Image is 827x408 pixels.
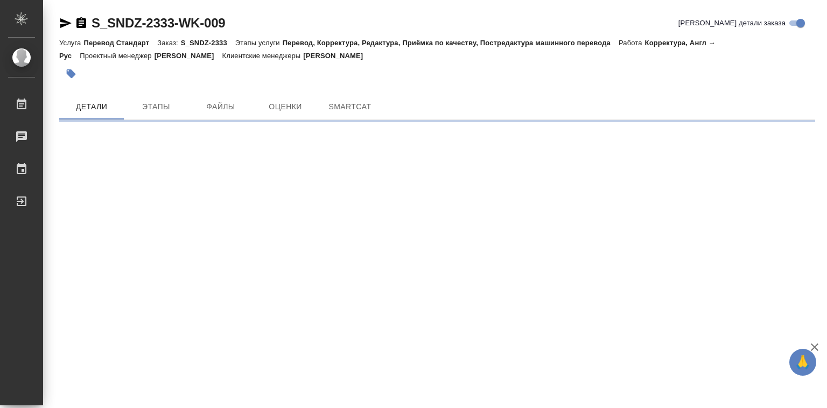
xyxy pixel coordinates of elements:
span: Этапы [130,100,182,114]
a: S_SNDZ-2333-WK-009 [92,16,225,30]
p: Заказ: [157,39,180,47]
p: Этапы услуги [235,39,283,47]
p: [PERSON_NAME] [303,52,371,60]
p: [PERSON_NAME] [155,52,222,60]
span: [PERSON_NAME] детали заказа [678,18,786,29]
button: Скопировать ссылку [75,17,88,30]
p: Работа [619,39,645,47]
span: Оценки [260,100,311,114]
p: Клиентские менеджеры [222,52,304,60]
p: Проектный менеджер [80,52,154,60]
button: 🙏 [789,349,816,376]
span: 🙏 [794,351,812,374]
p: Перевод Стандарт [83,39,157,47]
p: Услуга [59,39,83,47]
p: S_SNDZ-2333 [181,39,235,47]
span: SmartCat [324,100,376,114]
button: Скопировать ссылку для ЯМессенджера [59,17,72,30]
span: Детали [66,100,117,114]
span: Файлы [195,100,247,114]
p: Перевод, Корректура, Редактура, Приёмка по качеству, Постредактура машинного перевода [283,39,619,47]
button: Добавить тэг [59,62,83,86]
